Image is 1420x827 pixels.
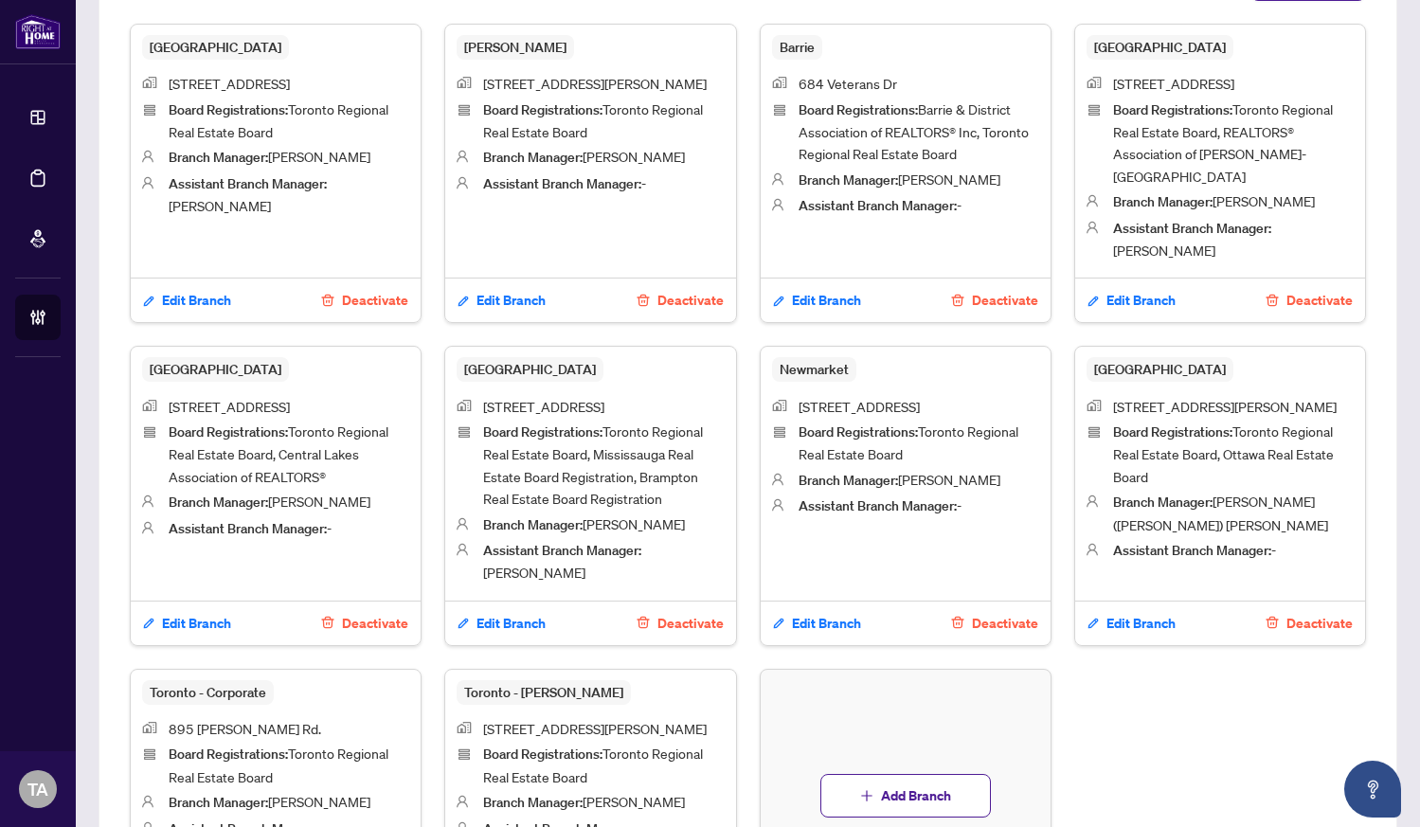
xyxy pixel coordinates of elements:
[1087,35,1233,60] span: [GEOGRAPHIC_DATA]
[483,745,703,784] span: Toronto Regional Real Estate Board
[142,494,153,508] img: icon
[142,521,153,534] img: icon
[457,746,472,762] img: icon
[162,285,231,315] span: Edit Branch
[457,150,468,163] img: icon
[320,607,409,639] button: Deactivate
[657,285,724,315] span: Deactivate
[142,284,232,316] button: Edit Branch
[169,793,370,810] span: [PERSON_NAME]
[1113,422,1334,485] span: Toronto Regional Real Estate Board, Ottawa Real Estate Board
[169,100,388,140] span: Toronto Regional Real Estate Board
[1087,400,1102,411] img: icon
[799,423,918,440] span: Board Registrations :
[457,77,472,88] img: icon
[483,422,703,507] span: Toronto Regional Real Estate Board, Mississauga Real Estate Board Registration, Brampton Real Est...
[972,285,1038,315] span: Deactivate
[142,424,157,440] img: icon
[636,607,725,639] button: Deactivate
[457,176,468,189] img: icon
[860,789,873,802] span: plus
[1087,357,1233,382] span: [GEOGRAPHIC_DATA]
[772,198,783,211] img: icon
[1087,543,1098,556] img: icon
[1286,285,1353,315] span: Deactivate
[457,795,468,808] img: icon
[799,196,962,213] span: -
[483,516,583,533] span: Branch Manager :
[476,608,546,638] span: Edit Branch
[169,520,327,537] span: Assistant Branch Manager :
[772,400,787,411] img: icon
[320,284,409,316] button: Deactivate
[483,746,602,763] span: Board Registrations :
[1286,608,1353,638] span: Deactivate
[457,680,631,705] span: Toronto - [PERSON_NAME]
[772,77,787,88] img: icon
[162,608,231,638] span: Edit Branch
[483,423,602,440] span: Board Registrations :
[799,398,920,415] span: [STREET_ADDRESS]
[1113,101,1232,118] span: Board Registrations :
[142,722,157,733] img: icon
[772,607,862,639] button: Edit Branch
[483,174,646,191] span: -
[950,284,1039,316] button: Deactivate
[142,102,157,117] img: icon
[483,541,641,581] span: [PERSON_NAME]
[142,176,153,189] img: icon
[799,75,897,92] span: 684 Veterans Dr
[142,680,274,705] span: Toronto - Corporate
[483,515,685,532] span: [PERSON_NAME]
[142,77,157,88] img: icon
[457,35,574,60] span: [PERSON_NAME]
[1087,494,1098,508] img: icon
[799,497,957,514] span: Assistant Branch Manager :
[1113,423,1232,440] span: Board Registrations :
[142,746,157,762] img: icon
[1265,607,1354,639] button: Deactivate
[772,357,856,382] span: Newmarket
[483,175,641,192] span: Assistant Branch Manager :
[1113,75,1234,92] span: [STREET_ADDRESS]
[1113,193,1213,210] span: Branch Manager :
[169,175,327,192] span: Assistant Branch Manager :
[169,422,388,485] span: Toronto Regional Real Estate Board, Central Lakes Association of REALTORS®
[1113,542,1271,559] span: Assistant Branch Manager :
[483,100,703,140] span: Toronto Regional Real Estate Board
[1087,194,1098,207] img: icon
[1087,284,1177,316] button: Edit Branch
[457,102,472,117] img: icon
[772,498,783,512] img: icon
[799,101,918,118] span: Board Registrations :
[799,197,957,214] span: Assistant Branch Manager :
[142,400,157,411] img: icon
[1087,102,1102,117] img: icon
[142,35,289,60] span: [GEOGRAPHIC_DATA]
[169,519,332,536] span: -
[457,400,472,411] img: icon
[169,494,268,511] span: Branch Manager :
[772,102,787,117] img: icon
[169,745,388,784] span: Toronto Regional Real Estate Board
[483,148,685,165] span: [PERSON_NAME]
[1113,398,1337,415] span: [STREET_ADDRESS][PERSON_NAME]
[169,398,290,415] span: [STREET_ADDRESS]
[881,781,951,811] span: Add Branch
[1113,100,1333,185] span: Toronto Regional Real Estate Board, REALTORS® Association of [PERSON_NAME]-[GEOGRAPHIC_DATA]
[476,285,546,315] span: Edit Branch
[483,398,604,415] span: [STREET_ADDRESS]
[799,496,962,513] span: -
[1113,220,1271,237] span: Assistant Branch Manager :
[457,607,547,639] button: Edit Branch
[772,172,783,186] img: icon
[792,608,861,638] span: Edit Branch
[457,424,472,440] img: icon
[483,720,707,737] span: [STREET_ADDRESS][PERSON_NAME]
[169,746,288,763] span: Board Registrations :
[142,795,153,808] img: icon
[15,14,61,49] img: logo
[169,148,370,165] span: [PERSON_NAME]
[142,607,232,639] button: Edit Branch
[457,722,472,733] img: icon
